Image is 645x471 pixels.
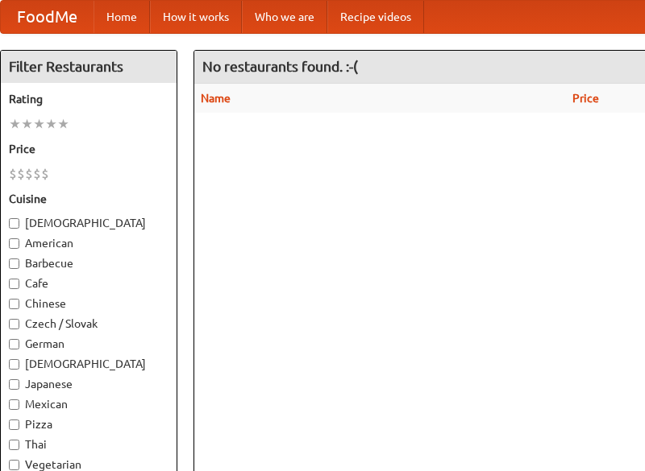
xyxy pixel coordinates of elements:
label: Barbecue [9,255,169,271]
input: Vegetarian [9,460,19,470]
a: Name [201,92,231,105]
input: German [9,339,19,349]
a: Who we are [242,1,327,33]
li: $ [41,165,49,183]
li: ★ [21,115,33,133]
label: Mexican [9,396,169,412]
input: Pizza [9,419,19,430]
label: Pizza [9,416,169,432]
input: American [9,238,19,249]
label: Thai [9,436,169,452]
a: Home [94,1,150,33]
label: Cafe [9,275,169,291]
input: Japanese [9,379,19,390]
input: [DEMOGRAPHIC_DATA] [9,359,19,370]
a: How it works [150,1,242,33]
h5: Price [9,141,169,157]
li: ★ [9,115,21,133]
input: Thai [9,440,19,450]
li: $ [9,165,17,183]
label: American [9,235,169,251]
h5: Rating [9,91,169,107]
label: [DEMOGRAPHIC_DATA] [9,356,169,372]
li: ★ [45,115,57,133]
input: Czech / Slovak [9,319,19,329]
ng-pluralize: No restaurants found. :-( [202,59,358,74]
a: Price [572,92,599,105]
h5: Cuisine [9,191,169,207]
li: $ [17,165,25,183]
label: Japanese [9,376,169,392]
li: ★ [33,115,45,133]
input: Cafe [9,279,19,289]
li: ★ [57,115,69,133]
h4: Filter Restaurants [1,51,177,83]
label: Chinese [9,295,169,312]
a: FoodMe [1,1,94,33]
label: German [9,336,169,352]
li: $ [33,165,41,183]
input: Barbecue [9,258,19,269]
input: Chinese [9,299,19,309]
input: Mexican [9,399,19,410]
label: [DEMOGRAPHIC_DATA] [9,215,169,231]
input: [DEMOGRAPHIC_DATA] [9,218,19,229]
li: $ [25,165,33,183]
label: Czech / Slovak [9,316,169,332]
a: Recipe videos [327,1,424,33]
